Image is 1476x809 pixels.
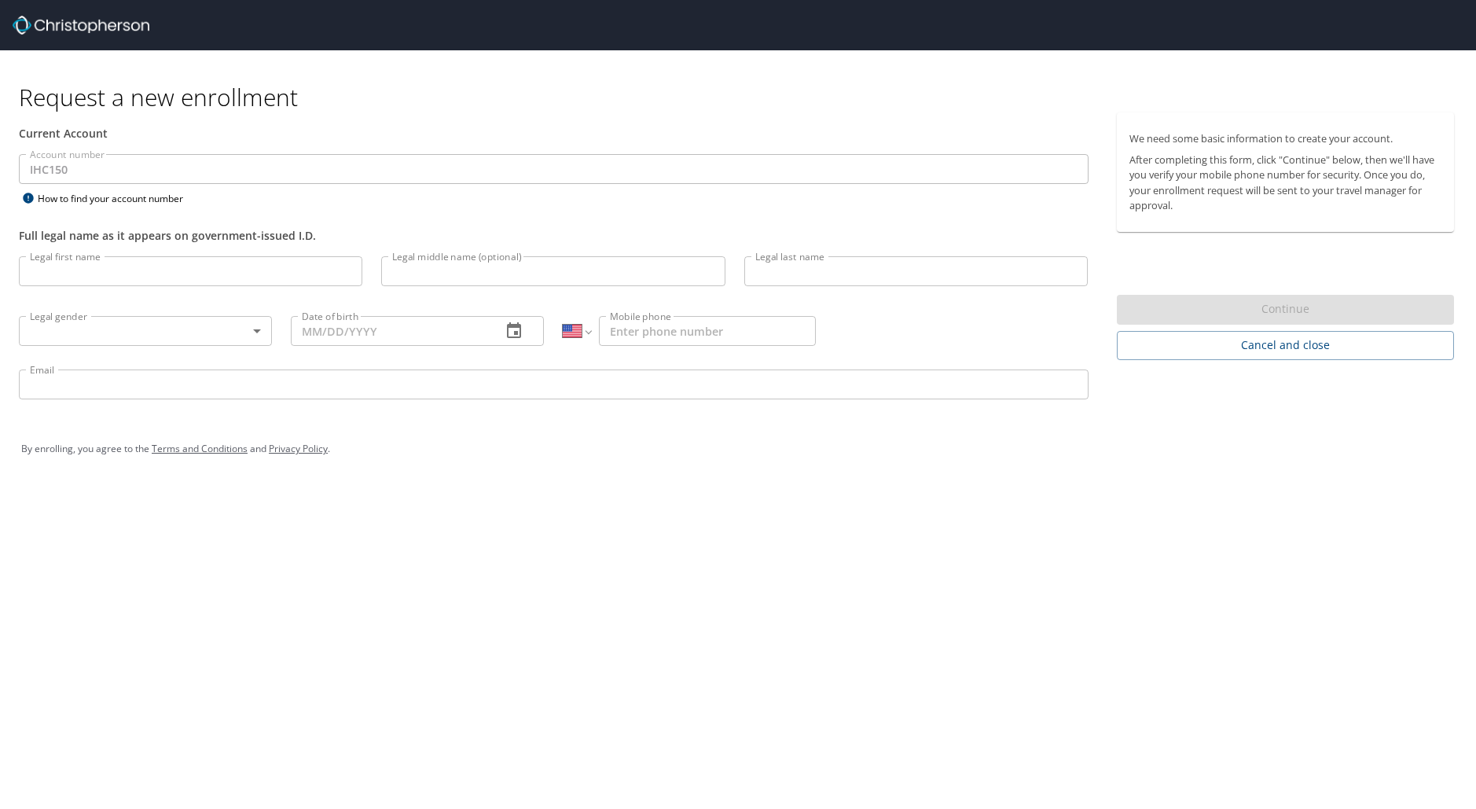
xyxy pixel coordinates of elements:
p: We need some basic information to create your account. [1129,131,1442,146]
span: Cancel and close [1129,336,1442,355]
button: Cancel and close [1117,331,1455,360]
a: Privacy Policy [269,442,328,455]
div: By enrolling, you agree to the and . [21,429,1455,469]
div: How to find your account number [19,189,215,208]
div: Current Account [19,125,1089,142]
input: Enter phone number [599,316,816,346]
p: After completing this form, click "Continue" below, then we'll have you verify your mobile phone ... [1129,153,1442,213]
div: ​ [19,316,272,346]
input: MM/DD/YYYY [291,316,489,346]
h1: Request a new enrollment [19,82,1467,112]
div: Full legal name as it appears on government-issued I.D. [19,227,1089,244]
a: Terms and Conditions [152,442,248,455]
img: cbt logo [13,16,149,35]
